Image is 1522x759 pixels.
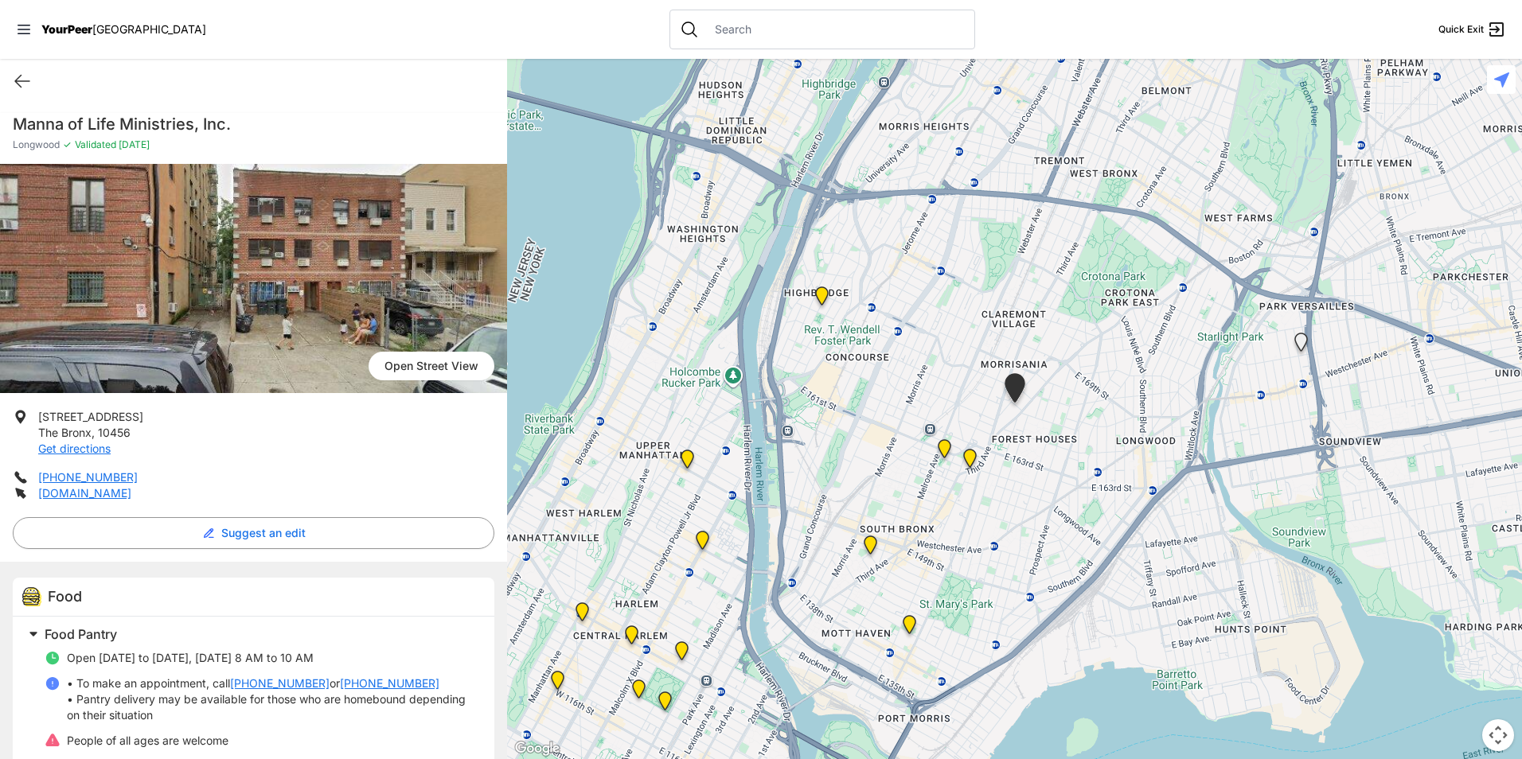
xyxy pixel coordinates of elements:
a: [DOMAIN_NAME] [38,486,131,500]
span: [STREET_ADDRESS] [38,410,143,423]
span: Open [DATE] to [DATE], [DATE] 8 AM to 10 AM [67,651,314,664]
div: Harlem Temple Corps [686,524,719,562]
span: Longwood [13,138,60,151]
div: Harlem [541,664,574,703]
span: Food [48,588,82,605]
a: Quick Exit [1438,20,1506,39]
span: , [92,426,95,439]
a: [PHONE_NUMBER] [38,470,138,484]
h1: Manna of Life Ministries, Inc. [13,113,494,135]
span: Food Pantry [45,626,117,642]
div: Wellness Center [954,442,986,481]
div: East Harlem [665,635,698,673]
input: Search [705,21,965,37]
span: Suggest an edit [221,525,306,541]
p: • To make an appointment, call or • Pantry delivery may be available for those who are homebound ... [67,675,475,723]
button: Suggest an edit [13,517,494,549]
div: The Cathedral Church of St. John the Divine [478,667,510,705]
span: Open Street View [369,352,494,380]
div: Willis Green Jr. Adult Healthcare Center [615,619,648,657]
a: YourPeer[GEOGRAPHIC_DATA] [41,25,206,34]
a: [PHONE_NUMBER] [230,675,330,691]
span: The Bronx [38,426,92,439]
span: ✓ [63,138,72,151]
span: People of all ages are welcome [67,734,228,747]
span: Quick Exit [1438,23,1484,36]
div: Queen of Peace Single Male-Identified Adult Shelter [854,529,887,567]
a: Open this area in Google Maps (opens a new window) [511,738,564,759]
img: Google [511,738,564,759]
button: Map camera controls [1482,719,1514,751]
div: Bronx Citadel Corps [928,433,961,471]
span: YourPeer [41,22,92,36]
span: Validated [75,138,116,150]
span: [GEOGRAPHIC_DATA] [92,22,206,36]
span: 10456 [98,426,131,439]
span: [DATE] [116,138,150,150]
a: Get directions [38,442,111,455]
a: [PHONE_NUMBER] [340,675,439,691]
